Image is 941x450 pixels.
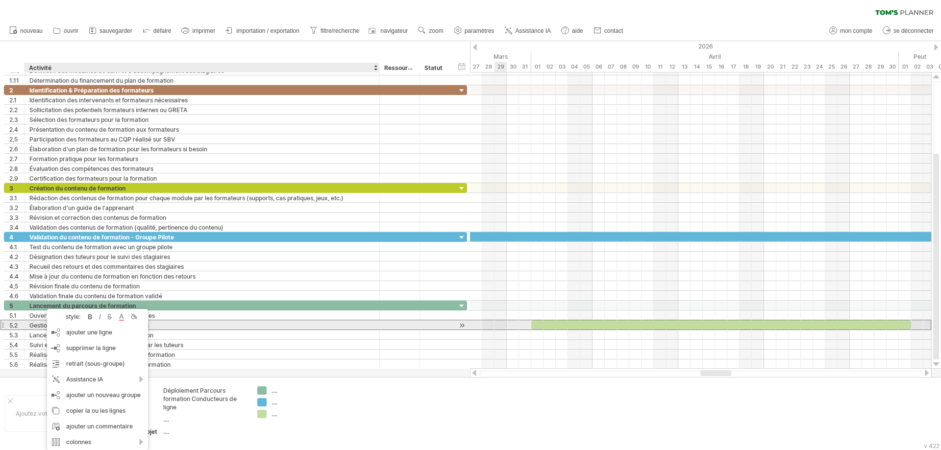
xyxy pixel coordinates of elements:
div: Vendredi 24 avril 2026 [813,62,825,72]
font: Ouverture des inscriptions pour les stagiaires [29,312,155,319]
font: Assistance IA [515,27,551,34]
div: Vendredi 1er mai 2026 [899,62,911,72]
font: navigateur [380,27,408,34]
font: Élaboration d'un plan de formation pour les formateurs si besoin [29,145,207,153]
div: Vendredi 10 avril 2026 [642,62,654,72]
div: Samedi 11 avril 2026 [654,62,666,72]
font: filtre/recherche [321,27,359,34]
font: 1.11 [9,77,19,84]
font: ouvrir [64,27,78,34]
font: mon compte [840,27,872,34]
font: Avril [709,53,721,60]
font: style: [66,313,80,320]
font: Statut [424,64,443,71]
font: 21 [780,63,786,70]
font: 2026 [698,43,713,50]
font: 4.4 [9,273,19,280]
font: Peut [914,53,926,60]
font: 3.1 [9,194,17,202]
font: 27 [473,63,479,70]
font: 22 [792,63,798,70]
font: 28 [485,63,492,70]
font: 26 [841,63,847,70]
font: 09 [632,63,639,70]
div: Jeudi 30 avril 2026 [887,62,899,72]
div: Dimanche 26 avril 2026 [838,62,850,72]
font: 2.2 [9,106,18,114]
div: Samedi 4 avril 2026 [568,62,580,72]
div: Mercredi 1er avril 2026 [531,62,544,72]
div: Samedi 18 avril 2026 [740,62,752,72]
font: 10 [645,63,651,70]
font: .... [272,399,277,406]
font: 4.1 [9,243,17,251]
font: Lancement du parcours de formation [29,302,136,309]
font: se déconnecter [893,27,934,34]
div: Mercredi 15 avril 2026 [703,62,715,72]
font: 20 [767,63,774,70]
a: contact [591,24,626,37]
font: 07 [608,63,614,70]
font: Sélection des formateurs pour la formation [29,116,149,123]
font: 5.6 [9,361,18,368]
font: 18 [743,63,749,70]
font: .... [163,428,169,435]
font: 23 [804,63,811,70]
div: Lundi 30 mars 2026 [507,62,519,72]
div: Lundi 27 avril 2026 [850,62,862,72]
div: Mardi 14 avril 2026 [691,62,703,72]
font: 4 [9,234,13,241]
font: 05 [583,63,590,70]
font: 30 [889,63,896,70]
font: 5.2 [9,322,18,329]
div: Samedi 2 mai 2026 [911,62,923,72]
font: imprimer [192,27,215,34]
a: imprimer [179,24,218,37]
font: 5 [9,302,13,309]
font: 29 [497,63,504,70]
font: 3.2 [9,204,18,212]
font: Sollicitation des potentiels formateurs internes ou GRETA [29,106,187,114]
font: Assistance IA [66,376,103,383]
font: 4.3 [9,263,19,270]
a: mon compte [827,24,875,37]
font: Validation du contenu de formation - Groupe Pilote [29,234,174,241]
font: .... [272,410,277,418]
a: aide [559,24,586,37]
a: ouvrir [50,24,81,37]
font: 4.6 [9,292,19,300]
font: Création du contenu de formation [29,185,125,192]
font: Suivi et accompagnement des stagiaires par les tuteurs [29,341,183,349]
font: ajouter une ligne [66,329,112,336]
a: navigateur [367,24,411,37]
div: Dimanche 5 avril 2026 [580,62,593,72]
a: sauvegarder [86,24,135,37]
font: 01 [902,63,908,70]
font: Ressource [384,64,415,71]
font: 3.4 [9,224,19,231]
font: importation / exportation [236,27,299,34]
div: Jeudi 9 avril 2026 [629,62,642,72]
font: Réalisation d'une évaluation à froid de la formation [29,361,171,368]
font: 2.9 [9,175,18,182]
font: paramètres [465,27,495,34]
font: 29 [877,63,884,70]
font: 2.7 [9,155,18,163]
div: Lundi 20 avril 2026 [764,62,776,72]
div: Mardi 28 avril 2026 [862,62,874,72]
font: .... [163,416,169,423]
div: Dimanche 12 avril 2026 [666,62,678,72]
font: 31 [522,63,528,70]
div: Samedi 28 mars 2026 [482,62,495,72]
div: Lundi 6 avril 2026 [593,62,605,72]
font: 2.6 [9,145,18,153]
font: ajouter un nouveau groupe [66,391,141,399]
div: Mercredi 8 avril 2026 [617,62,629,72]
font: 2.4 [9,126,18,133]
font: nouveau [20,27,43,34]
div: Mercredi 22 avril 2026 [789,62,801,72]
font: Validation finale du contenu de formation validé [29,292,162,300]
font: Gestion des inscriptions et des affectations [29,322,149,329]
font: retrait (sous-groupe) [66,360,125,367]
font: 01 [535,63,541,70]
